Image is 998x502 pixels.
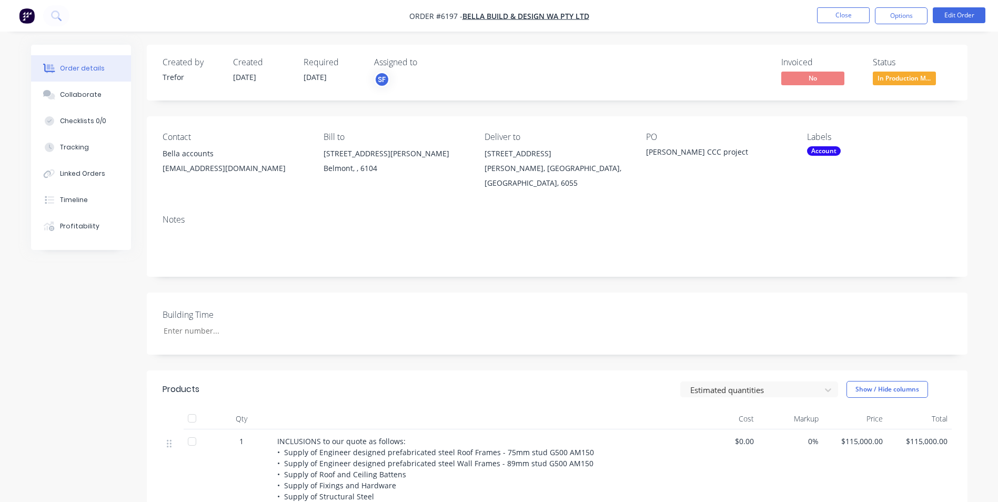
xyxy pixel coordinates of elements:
[60,64,105,73] div: Order details
[873,72,936,87] button: In Production M...
[485,146,629,190] div: [STREET_ADDRESS][PERSON_NAME], [GEOGRAPHIC_DATA], [GEOGRAPHIC_DATA], 6055
[324,146,468,180] div: [STREET_ADDRESS][PERSON_NAME]Belmont, , 6104
[31,187,131,213] button: Timeline
[646,146,778,161] div: [PERSON_NAME] CCC project
[324,161,468,176] div: Belmont, , 6104
[31,55,131,82] button: Order details
[485,146,629,161] div: [STREET_ADDRESS]
[807,146,841,156] div: Account
[19,8,35,24] img: Factory
[163,72,220,83] div: Trefor
[155,323,294,339] input: Enter number...
[875,7,928,24] button: Options
[823,408,888,429] div: Price
[817,7,870,23] button: Close
[163,146,307,180] div: Bella accounts[EMAIL_ADDRESS][DOMAIN_NAME]
[233,57,291,67] div: Created
[374,72,390,87] button: SF
[781,57,860,67] div: Invoiced
[239,436,244,447] span: 1
[933,7,985,23] button: Edit Order
[163,215,952,225] div: Notes
[374,57,479,67] div: Assigned to
[163,57,220,67] div: Created by
[485,132,629,142] div: Deliver to
[163,132,307,142] div: Contact
[60,90,102,99] div: Collaborate
[324,132,468,142] div: Bill to
[304,72,327,82] span: [DATE]
[887,408,952,429] div: Total
[873,57,952,67] div: Status
[891,436,947,447] span: $115,000.00
[31,82,131,108] button: Collaborate
[60,195,88,205] div: Timeline
[163,161,307,176] div: [EMAIL_ADDRESS][DOMAIN_NAME]
[163,146,307,161] div: Bella accounts
[163,308,294,321] label: Building Time
[60,116,106,126] div: Checklists 0/0
[31,213,131,239] button: Profitability
[781,72,844,85] span: No
[324,146,468,161] div: [STREET_ADDRESS][PERSON_NAME]
[233,72,256,82] span: [DATE]
[163,383,199,396] div: Products
[31,160,131,187] button: Linked Orders
[873,72,936,85] span: In Production M...
[31,134,131,160] button: Tracking
[846,381,928,398] button: Show / Hide columns
[807,132,951,142] div: Labels
[60,143,89,152] div: Tracking
[60,169,105,178] div: Linked Orders
[31,108,131,134] button: Checklists 0/0
[646,132,790,142] div: PO
[462,11,589,21] a: Bella Build & Design WA Pty Ltd
[758,408,823,429] div: Markup
[694,408,759,429] div: Cost
[304,57,361,67] div: Required
[827,436,883,447] span: $115,000.00
[409,11,462,21] span: Order #6197 -
[210,408,273,429] div: Qty
[698,436,754,447] span: $0.00
[485,161,629,190] div: [PERSON_NAME], [GEOGRAPHIC_DATA], [GEOGRAPHIC_DATA], 6055
[60,222,99,231] div: Profitability
[762,436,819,447] span: 0%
